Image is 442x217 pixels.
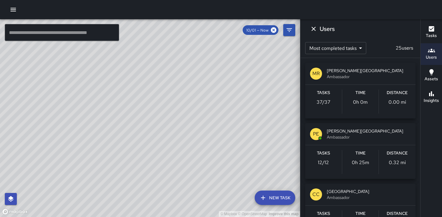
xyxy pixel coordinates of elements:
[426,54,437,61] h6: Users
[388,99,406,106] p: 0.00 mi
[313,130,319,138] p: PE
[318,159,329,166] p: 12 / 12
[421,22,442,43] button: Tasks
[305,42,366,54] div: Most completed tasks
[421,87,442,108] button: Insights
[393,44,416,52] p: 25 users
[305,123,416,179] button: PE[PERSON_NAME][GEOGRAPHIC_DATA]AmbassadorTasks12/12Time0h 25mDistance0.32 mi
[320,24,335,34] h6: Users
[355,150,366,157] h6: Time
[317,99,330,106] p: 37 / 37
[283,24,295,36] button: Filters
[424,97,439,104] h6: Insights
[352,159,369,166] p: 0h 25m
[387,150,408,157] h6: Distance
[327,128,411,134] span: [PERSON_NAME][GEOGRAPHIC_DATA]
[327,188,411,194] span: [GEOGRAPHIC_DATA]
[312,70,320,77] p: MR
[255,191,295,205] button: New Task
[389,159,406,166] p: 0.32 mi
[317,150,330,157] h6: Tasks
[317,90,330,96] h6: Tasks
[425,76,438,82] h6: Assets
[387,210,408,217] h6: Distance
[243,25,278,35] div: 10/01 — Now
[312,191,320,198] p: CC
[327,194,411,200] span: Ambassador
[421,65,442,87] button: Assets
[317,210,330,217] h6: Tasks
[387,90,408,96] h6: Distance
[355,210,366,217] h6: Time
[355,90,366,96] h6: Time
[327,134,411,140] span: Ambassador
[421,43,442,65] button: Users
[305,63,416,118] button: MR[PERSON_NAME][GEOGRAPHIC_DATA]AmbassadorTasks37/37Time0h 0mDistance0.00 mi
[327,68,411,74] span: [PERSON_NAME][GEOGRAPHIC_DATA]
[243,28,272,33] span: 10/01 — Now
[327,74,411,80] span: Ambassador
[308,23,320,35] button: Dismiss
[353,99,368,106] p: 0h 0m
[426,32,437,39] h6: Tasks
